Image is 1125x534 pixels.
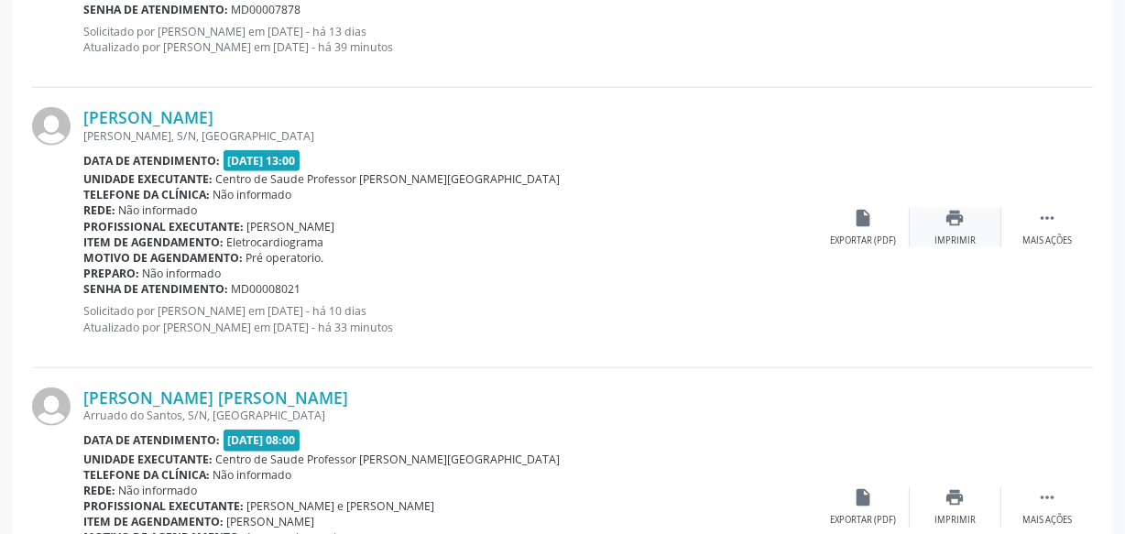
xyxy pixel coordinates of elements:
[83,171,213,187] b: Unidade executante:
[32,107,71,146] img: img
[246,250,324,266] span: Pré operatorio.
[143,266,222,281] span: Não informado
[83,387,348,408] a: [PERSON_NAME] [PERSON_NAME]
[83,514,224,529] b: Item de agendamento:
[83,483,115,498] b: Rede:
[83,250,243,266] b: Motivo de agendamento:
[83,24,818,55] p: Solicitado por [PERSON_NAME] em [DATE] - há 13 dias Atualizado por [PERSON_NAME] em [DATE] - há 3...
[83,266,139,281] b: Preparo:
[1022,514,1072,527] div: Mais ações
[1037,487,1057,507] i: 
[934,514,976,527] div: Imprimir
[83,153,220,169] b: Data de atendimento:
[247,498,435,514] span: [PERSON_NAME] e [PERSON_NAME]
[854,487,874,507] i: insert_drive_file
[213,187,292,202] span: Não informado
[227,514,315,529] span: [PERSON_NAME]
[83,467,210,483] b: Telefone da clínica:
[83,432,220,448] b: Data de atendimento:
[32,387,71,426] img: img
[945,487,966,507] i: print
[83,234,224,250] b: Item de agendamento:
[83,498,244,514] b: Profissional executante:
[854,208,874,228] i: insert_drive_file
[83,187,210,202] b: Telefone da clínica:
[1022,234,1072,247] div: Mais ações
[227,234,324,250] span: Eletrocardiograma
[119,483,198,498] span: Não informado
[83,408,818,423] div: Arruado do Santos, S/N, [GEOGRAPHIC_DATA]
[83,107,213,127] a: [PERSON_NAME]
[831,514,897,527] div: Exportar (PDF)
[247,219,335,234] span: [PERSON_NAME]
[224,430,300,451] span: [DATE] 08:00
[224,150,300,171] span: [DATE] 13:00
[83,303,818,334] p: Solicitado por [PERSON_NAME] em [DATE] - há 10 dias Atualizado por [PERSON_NAME] em [DATE] - há 3...
[216,452,561,467] span: Centro de Saude Professor [PERSON_NAME][GEOGRAPHIC_DATA]
[83,281,228,297] b: Senha de atendimento:
[1037,208,1057,228] i: 
[83,2,228,17] b: Senha de atendimento:
[83,128,818,144] div: [PERSON_NAME], S/N, [GEOGRAPHIC_DATA]
[216,171,561,187] span: Centro de Saude Professor [PERSON_NAME][GEOGRAPHIC_DATA]
[83,219,244,234] b: Profissional executante:
[119,202,198,218] span: Não informado
[232,2,301,17] span: MD00007878
[83,452,213,467] b: Unidade executante:
[934,234,976,247] div: Imprimir
[83,202,115,218] b: Rede:
[831,234,897,247] div: Exportar (PDF)
[945,208,966,228] i: print
[232,281,301,297] span: MD00008021
[213,467,292,483] span: Não informado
